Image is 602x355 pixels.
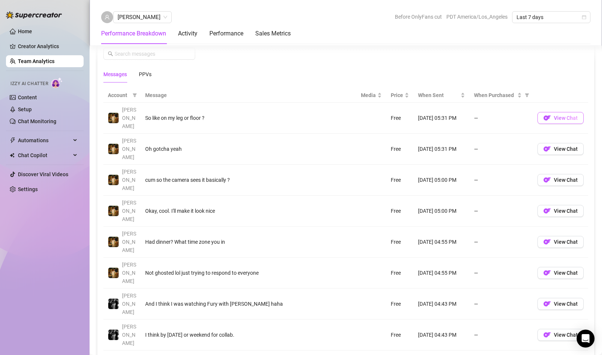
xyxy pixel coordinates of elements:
[543,331,551,339] img: OF
[145,145,352,153] div: Oh gotcha yeah
[543,176,551,184] img: OF
[122,324,136,346] span: [PERSON_NAME]
[577,330,595,348] div: Open Intercom Messenger
[446,11,508,22] span: PDT America/Los_Angeles
[122,138,136,160] span: [PERSON_NAME]
[537,210,584,216] a: OFView Chat
[108,144,119,154] img: Marvin
[554,177,578,183] span: View Chat
[145,207,352,215] div: Okay, cool. I'll make it look nice
[108,175,119,185] img: Marvin
[582,15,586,19] span: calendar
[537,143,584,155] button: OFView Chat
[470,103,533,134] td: —
[537,236,584,248] button: OFView Chat
[145,269,352,277] div: Not ghosted lol just trying to respond to everyone
[414,289,470,320] td: [DATE] 04:43 PM
[105,15,110,20] span: user
[145,300,352,308] div: And I think I was watching Fury with [PERSON_NAME] haha
[537,148,584,154] a: OFView Chat
[108,330,119,340] img: Marvin
[145,114,352,122] div: So like on my leg or floor ?
[108,91,130,99] span: Account
[10,80,48,87] span: Izzy AI Chatter
[517,12,586,23] span: Last 7 days
[418,91,459,99] span: When Sent
[386,227,414,258] td: Free
[141,88,356,103] th: Message
[414,227,470,258] td: [DATE] 04:55 PM
[18,40,78,52] a: Creator Analytics
[470,258,533,289] td: —
[145,331,352,339] div: I think by [DATE] or weekend for collab.
[18,58,54,64] a: Team Analytics
[414,134,470,165] td: [DATE] 05:31 PM
[543,145,551,153] img: OF
[108,51,113,56] span: search
[108,237,119,247] img: Marvin
[108,299,119,309] img: Marvin
[386,88,414,103] th: Price
[6,11,62,19] img: logo-BBDzfeDw.svg
[537,267,584,279] button: OFView Chat
[108,206,119,216] img: Marvin
[132,93,137,97] span: filter
[523,90,531,101] span: filter
[10,153,15,158] img: Chat Copilot
[386,165,414,196] td: Free
[537,272,584,278] a: OFView Chat
[122,169,136,191] span: [PERSON_NAME]
[386,320,414,351] td: Free
[10,137,16,143] span: thunderbolt
[537,117,584,123] a: OFView Chat
[18,134,71,146] span: Automations
[474,91,516,99] span: When Purchased
[470,196,533,227] td: —
[18,149,71,161] span: Chat Copilot
[537,303,584,309] a: OFView Chat
[537,298,584,310] button: OFView Chat
[131,90,138,101] span: filter
[386,258,414,289] td: Free
[386,196,414,227] td: Free
[470,88,533,103] th: When Purchased
[122,200,136,222] span: [PERSON_NAME]
[18,94,37,100] a: Content
[386,134,414,165] td: Free
[18,171,68,177] a: Discover Viral Videos
[115,50,191,58] input: Search messages
[414,258,470,289] td: [DATE] 04:55 PM
[414,196,470,227] td: [DATE] 05:00 PM
[554,332,578,338] span: View Chat
[356,88,386,103] th: Media
[209,29,243,38] div: Performance
[554,208,578,214] span: View Chat
[470,134,533,165] td: —
[543,238,551,246] img: OF
[470,227,533,258] td: —
[470,165,533,196] td: —
[118,12,167,23] span: Marvin Cortes
[554,146,578,152] span: View Chat
[386,289,414,320] td: Free
[18,28,32,34] a: Home
[470,320,533,351] td: —
[554,270,578,276] span: View Chat
[414,165,470,196] td: [DATE] 05:00 PM
[122,262,136,284] span: [PERSON_NAME]
[395,11,442,22] span: Before OnlyFans cut
[554,301,578,307] span: View Chat
[543,207,551,215] img: OF
[361,91,376,99] span: Media
[543,300,551,308] img: OF
[537,241,584,247] a: OFView Chat
[414,320,470,351] td: [DATE] 04:43 PM
[122,107,136,129] span: [PERSON_NAME]
[18,106,32,112] a: Setup
[108,113,119,123] img: Marvin
[554,239,578,245] span: View Chat
[18,118,56,124] a: Chat Monitoring
[554,115,578,121] span: View Chat
[537,334,584,340] a: OFView Chat
[51,77,63,88] img: AI Chatter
